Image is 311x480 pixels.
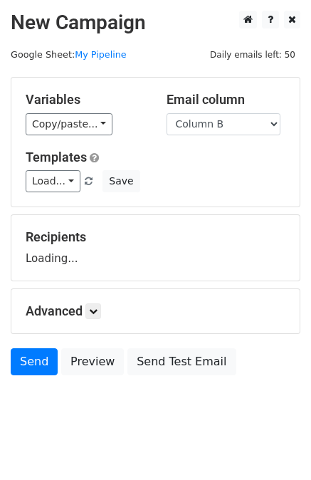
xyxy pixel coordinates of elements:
[61,348,124,375] a: Preview
[75,49,127,60] a: My Pipeline
[26,229,285,266] div: Loading...
[26,170,80,192] a: Load...
[26,92,145,108] h5: Variables
[205,47,300,63] span: Daily emails left: 50
[11,49,127,60] small: Google Sheet:
[205,49,300,60] a: Daily emails left: 50
[11,348,58,375] a: Send
[26,229,285,245] h5: Recipients
[167,92,286,108] h5: Email column
[127,348,236,375] a: Send Test Email
[102,170,139,192] button: Save
[26,150,87,165] a: Templates
[26,303,285,319] h5: Advanced
[26,113,112,135] a: Copy/paste...
[11,11,300,35] h2: New Campaign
